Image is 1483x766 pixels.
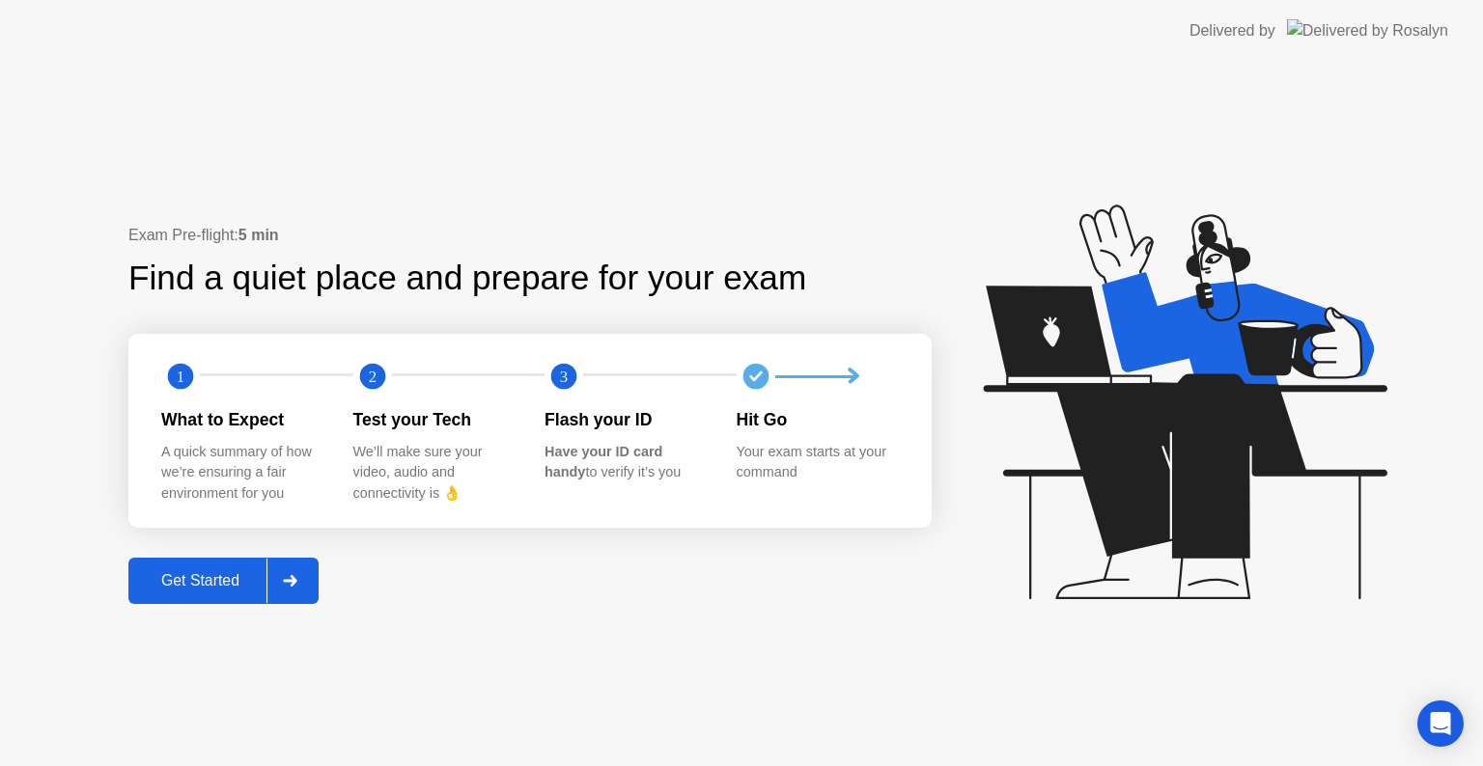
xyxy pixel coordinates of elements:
img: Delivered by Rosalyn [1287,19,1448,41]
b: Have your ID card handy [545,444,662,480]
div: Get Started [134,572,266,589]
div: Test your Tech [353,407,515,432]
div: to verify it’s you [545,442,706,483]
div: We’ll make sure your video, audio and connectivity is 👌 [353,442,515,505]
div: Open Intercom Messenger [1417,700,1464,747]
div: Delivered by [1189,19,1275,42]
b: 5 min [238,227,279,243]
div: Your exam starts at your command [737,442,898,483]
div: Flash your ID [545,407,706,432]
div: What to Expect [161,407,322,432]
div: A quick summary of how we’re ensuring a fair environment for you [161,442,322,505]
div: Find a quiet place and prepare for your exam [128,253,809,304]
div: Hit Go [737,407,898,432]
text: 2 [368,368,376,386]
text: 3 [560,368,568,386]
div: Exam Pre-flight: [128,224,932,247]
button: Get Started [128,558,319,604]
text: 1 [177,368,184,386]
